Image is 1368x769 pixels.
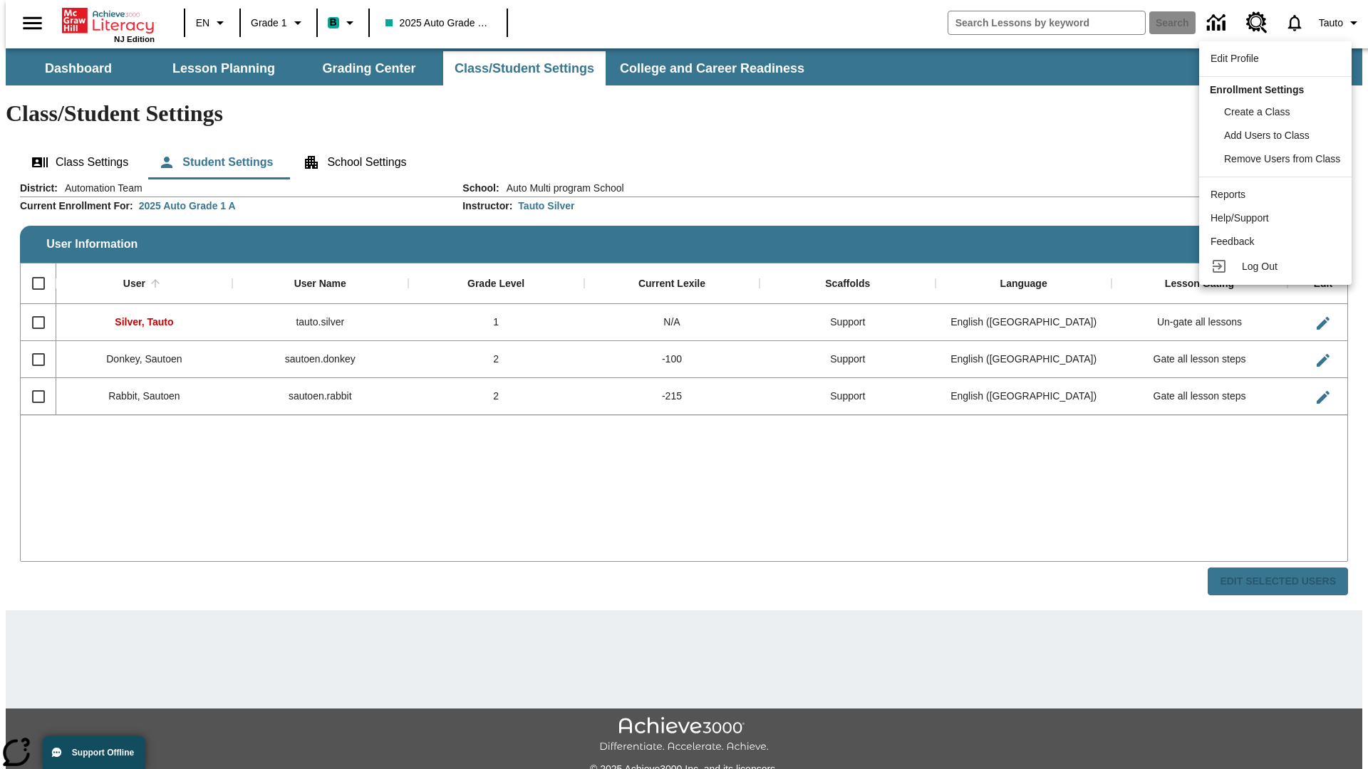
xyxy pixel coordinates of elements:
span: Help/Support [1211,212,1269,224]
span: Create a Class [1224,106,1290,117]
span: Add Users to Class [1224,130,1310,141]
span: Reports [1211,189,1245,200]
span: Edit Profile [1211,53,1259,64]
span: Enrollment Settings [1210,84,1304,95]
span: Feedback [1211,236,1254,247]
span: Log Out [1242,261,1278,272]
span: Remove Users from Class [1224,153,1340,164]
